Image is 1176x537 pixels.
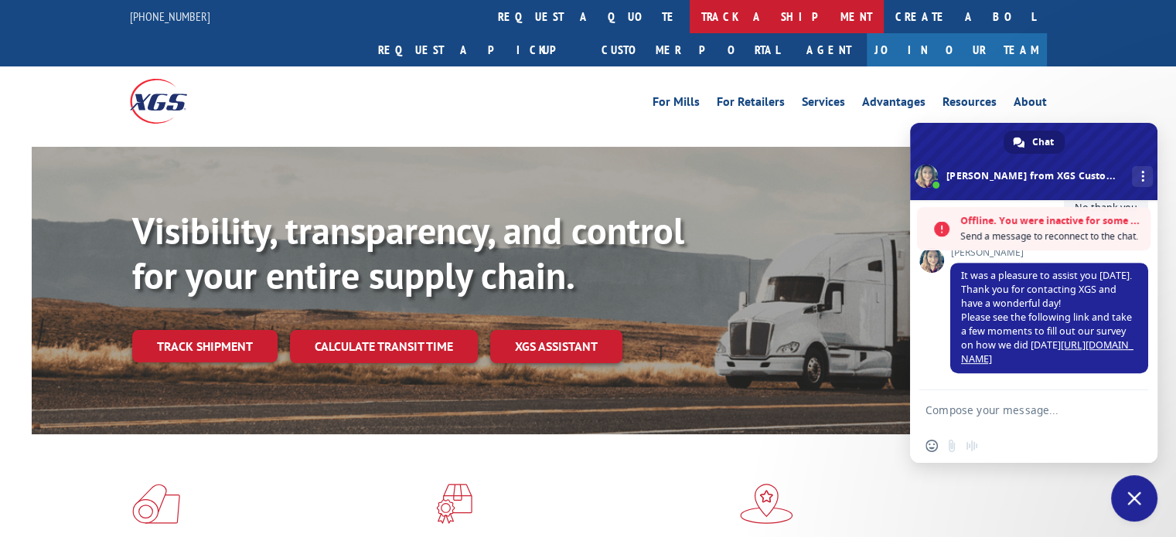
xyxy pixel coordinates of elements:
a: About [1014,96,1047,113]
a: Request a pickup [366,33,590,66]
span: Offline. You were inactive for some time. [960,213,1143,229]
img: xgs-icon-focused-on-flooring-red [436,484,472,524]
a: XGS ASSISTANT [490,330,622,363]
a: Join Our Team [867,33,1047,66]
a: Customer Portal [590,33,791,66]
a: [URL][DOMAIN_NAME] [961,338,1133,365]
b: Visibility, transparency, and control for your entire supply chain. [132,206,684,299]
textarea: Compose your message... [925,390,1111,429]
a: Agent [791,33,867,66]
a: [PHONE_NUMBER] [130,8,210,24]
a: Advantages [862,96,925,113]
a: Services [802,96,845,113]
span: Chat [1032,131,1054,154]
img: xgs-icon-total-supply-chain-intelligence-red [132,484,180,524]
a: Track shipment [132,330,278,362]
span: Insert an emoji [925,440,938,452]
a: Chat [1004,131,1065,154]
a: For Retailers [717,96,785,113]
a: Resources [943,96,997,113]
span: It was a pleasure to assist you [DATE]. Thank you for contacting XGS and have a wonderful day! Pl... [961,269,1133,365]
a: Calculate transit time [290,330,478,363]
a: Close chat [1111,475,1157,522]
span: [PERSON_NAME] [950,247,1148,258]
img: xgs-icon-flagship-distribution-model-red [740,484,793,524]
a: For Mills [653,96,700,113]
span: Send a message to reconnect to the chat. [960,229,1143,244]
